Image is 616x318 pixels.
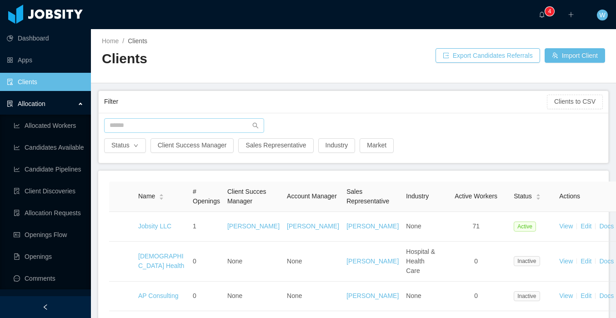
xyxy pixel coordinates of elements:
[406,222,421,230] span: None
[599,292,614,299] a: Docs
[442,282,510,311] td: 0
[7,291,84,309] a: icon: robot
[559,192,580,200] span: Actions
[159,193,164,196] i: icon: caret-up
[346,188,389,205] span: Sales Representative
[346,257,399,265] a: [PERSON_NAME]
[138,192,155,201] span: Name
[559,222,573,230] a: View
[545,7,554,16] sup: 4
[360,138,394,153] button: Market
[536,193,541,196] i: icon: caret-up
[14,160,84,178] a: icon: line-chartCandidate Pipelines
[7,29,84,47] a: icon: pie-chartDashboard
[7,73,84,91] a: icon: auditClients
[581,292,591,299] a: Edit
[14,269,84,288] a: icon: messageComments
[406,192,429,200] span: Industry
[539,11,545,18] i: icon: bell
[287,292,302,299] span: None
[104,93,547,110] div: Filter
[14,247,84,266] a: icon: file-textOpenings
[193,188,220,205] span: # Openings
[122,37,124,45] span: /
[581,222,591,230] a: Edit
[138,222,171,230] a: Jobsity LLC
[252,122,259,129] i: icon: search
[599,257,614,265] a: Docs
[227,292,242,299] span: None
[287,222,339,230] a: [PERSON_NAME]
[227,188,266,205] span: Client Succes Manager
[514,192,532,201] span: Status
[514,222,536,232] span: Active
[14,226,84,244] a: icon: idcardOpenings Flow
[189,242,224,282] td: 0
[287,192,337,200] span: Account Manager
[536,196,541,199] i: icon: caret-down
[150,138,234,153] button: Client Success Manager
[113,252,131,270] img: 6a8e90c0-fa44-11e7-aaa7-9da49113f530_5a5d50e77f870-400w.png
[545,48,605,63] button: icon: usergroup-addImport Client
[514,291,540,301] span: Inactive
[346,222,399,230] a: [PERSON_NAME]
[7,101,13,107] i: icon: solution
[14,138,84,156] a: icon: line-chartCandidates Available
[547,95,603,109] button: Clients to CSV
[14,116,84,135] a: icon: line-chartAllocated Workers
[14,204,84,222] a: icon: file-doneAllocation Requests
[436,48,540,63] button: icon: exportExport Candidates Referrals
[599,10,605,20] span: W
[138,252,184,269] a: [DEMOGRAPHIC_DATA] Health
[18,100,45,107] span: Allocation
[442,212,510,242] td: 71
[128,37,147,45] span: Clients
[559,292,573,299] a: View
[406,248,435,274] span: Hospital & Health Care
[548,7,551,16] p: 4
[514,256,540,266] span: Inactive
[102,37,119,45] a: Home
[442,242,510,282] td: 0
[568,11,574,18] i: icon: plus
[159,192,164,199] div: Sort
[559,257,573,265] a: View
[238,138,313,153] button: Sales Representative
[346,292,399,299] a: [PERSON_NAME]
[581,257,591,265] a: Edit
[138,292,178,299] a: AP Consulting
[318,138,356,153] button: Industry
[113,287,131,305] img: 6a95fc60-fa44-11e7-a61b-55864beb7c96_5a5d513336692-400w.png
[102,50,354,68] h2: Clients
[113,217,131,236] img: dc41d540-fa30-11e7-b498-73b80f01daf1_657caab8ac997-400w.png
[406,292,421,299] span: None
[189,282,224,311] td: 0
[104,138,146,153] button: Statusicon: down
[536,192,541,199] div: Sort
[455,192,497,200] span: Active Workers
[599,222,614,230] a: Docs
[193,222,196,230] span: 1
[159,196,164,199] i: icon: caret-down
[227,257,242,265] span: None
[227,222,280,230] a: [PERSON_NAME]
[14,182,84,200] a: icon: file-searchClient Discoveries
[287,257,302,265] span: None
[7,51,84,69] a: icon: appstoreApps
